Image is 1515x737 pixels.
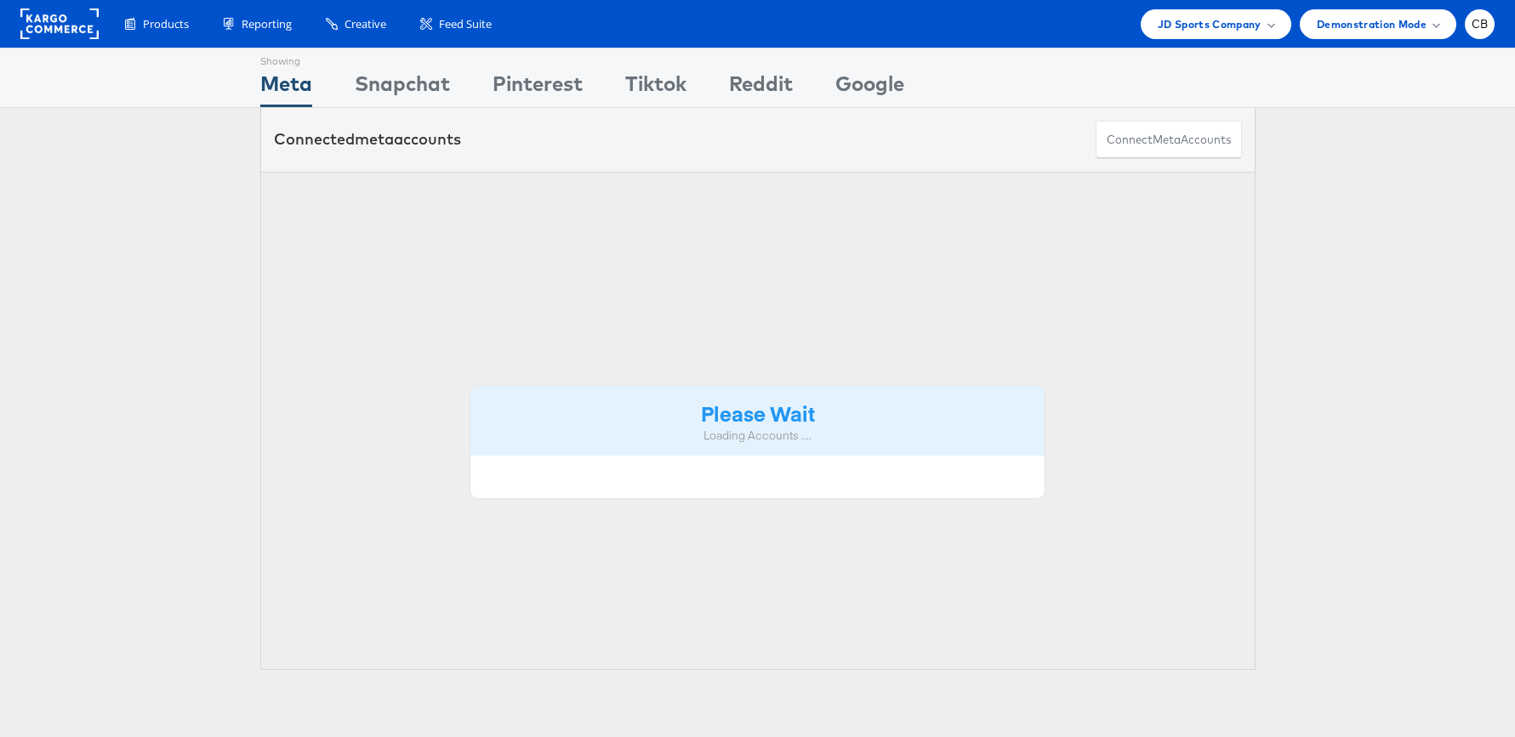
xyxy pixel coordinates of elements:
button: ConnectmetaAccounts [1096,121,1242,159]
div: Pinterest [493,69,583,107]
div: Showing [260,48,312,69]
span: meta [1153,132,1181,148]
span: Feed Suite [439,16,492,32]
span: Demonstration Mode [1317,15,1427,33]
div: Tiktok [625,69,686,107]
div: Connected accounts [274,128,461,150]
span: Reporting [242,16,292,32]
div: Loading Accounts .... [483,428,1033,444]
span: Products [143,16,189,32]
span: Creative [345,16,386,32]
div: Reddit [729,69,793,107]
div: Meta [260,69,312,107]
div: Snapchat [355,69,450,107]
span: CB [1472,19,1489,30]
span: meta [355,129,394,149]
strong: Please Wait [701,399,815,427]
div: Google [835,69,904,107]
span: JD Sports Company [1158,15,1262,33]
